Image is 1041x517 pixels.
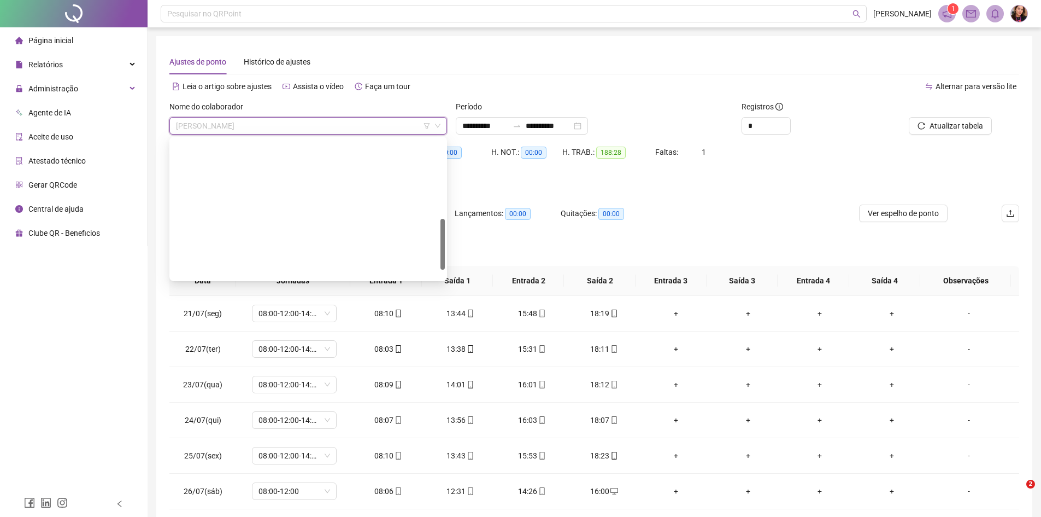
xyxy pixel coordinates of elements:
[792,343,847,355] div: +
[948,3,958,14] sup: 1
[1006,209,1015,218] span: upload
[258,483,330,499] span: 08:00-12:00
[15,37,23,44] span: home
[609,416,618,424] span: mobile
[864,450,919,462] div: +
[244,57,310,66] span: Histórico de ajustes
[15,229,23,237] span: gift
[184,487,222,496] span: 26/07(sáb)
[792,307,847,320] div: +
[15,181,23,189] span: qrcode
[505,450,560,462] div: 15:53
[40,497,51,508] span: linkedin
[420,146,491,159] div: HE 3:
[176,118,440,134] span: RONNY SOUZA MARTINS
[393,487,402,495] span: mobile
[1026,480,1035,489] span: 2
[537,452,546,460] span: mobile
[937,379,1001,391] div: -
[521,147,546,159] span: 00:00
[609,452,618,460] span: mobile
[537,345,546,353] span: mobile
[721,343,775,355] div: +
[937,414,1001,426] div: -
[721,485,775,497] div: +
[721,307,775,320] div: +
[864,307,919,320] div: +
[393,416,402,424] span: mobile
[28,181,77,189] span: Gerar QRCode
[792,485,847,497] div: +
[258,412,330,428] span: 08:00-12:00-14:00-18:00
[909,117,992,135] button: Atualizar tabela
[702,148,706,156] span: 1
[466,345,474,353] span: mobile
[436,147,462,159] span: 00:00
[721,379,775,391] div: +
[393,345,402,353] span: mobile
[15,205,23,213] span: info-circle
[868,207,939,219] span: Ver espelho de ponto
[721,450,775,462] div: +
[937,485,1001,497] div: -
[183,380,222,389] span: 23/07(qua)
[920,266,1011,296] th: Observações
[169,101,250,113] label: Nome do colaborador
[491,146,562,159] div: H. NOT.:
[577,414,632,426] div: 18:07
[942,9,952,19] span: notification
[393,381,402,388] span: mobile
[937,450,1001,462] div: -
[361,307,416,320] div: 08:10
[434,123,441,129] span: down
[778,266,849,296] th: Entrada 4
[577,379,632,391] div: 18:12
[649,450,703,462] div: +
[28,108,71,117] span: Agente de IA
[505,414,560,426] div: 16:03
[951,5,955,13] span: 1
[596,147,626,159] span: 188:28
[393,310,402,317] span: mobile
[505,485,560,497] div: 14:26
[466,487,474,495] span: mobile
[1011,5,1027,22] img: 76332
[537,416,546,424] span: mobile
[937,307,1001,320] div: -
[283,83,290,90] span: youtube
[852,10,861,18] span: search
[864,379,919,391] div: +
[456,101,489,113] label: Período
[455,207,561,220] div: Lançamentos:
[28,205,84,213] span: Central de ajuda
[707,266,778,296] th: Saída 3
[355,83,362,90] span: history
[258,305,330,322] span: 08:00-12:00-14:00-18:00
[185,345,221,353] span: 22/07(ter)
[28,84,78,93] span: Administração
[184,309,222,318] span: 21/07(seg)
[577,307,632,320] div: 18:19
[28,156,86,165] span: Atestado técnico
[505,208,531,220] span: 00:00
[116,500,123,508] span: left
[172,83,180,90] span: file-text
[433,343,487,355] div: 13:38
[185,416,221,425] span: 24/07(qui)
[775,103,783,111] span: info-circle
[24,497,35,508] span: facebook
[433,450,487,462] div: 13:43
[433,379,487,391] div: 14:01
[57,497,68,508] span: instagram
[169,57,226,66] span: Ajustes de ponto
[258,376,330,393] span: 08:00-12:00-14:00-18:00
[849,266,920,296] th: Saída 4
[864,343,919,355] div: +
[636,266,707,296] th: Entrada 3
[721,414,775,426] div: +
[183,82,272,91] span: Leia o artigo sobre ajustes
[792,450,847,462] div: +
[925,83,933,90] span: swap
[361,379,416,391] div: 08:09
[361,343,416,355] div: 08:03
